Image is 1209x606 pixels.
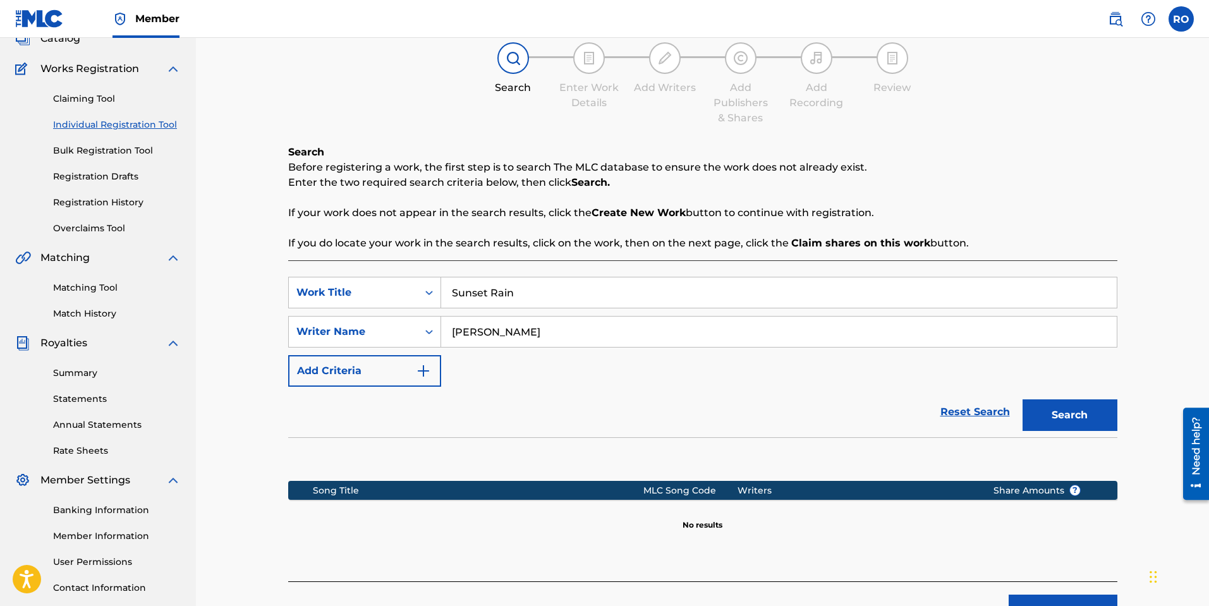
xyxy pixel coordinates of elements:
span: Matching [40,250,90,265]
img: Catalog [15,31,30,46]
button: Add Criteria [288,355,441,387]
img: Royalties [15,336,30,351]
b: Search [288,146,324,158]
button: Search [1023,399,1117,431]
img: step indicator icon for Add Publishers & Shares [733,51,748,66]
a: Contact Information [53,581,181,595]
a: Matching Tool [53,281,181,294]
p: No results [683,504,722,531]
a: Public Search [1103,6,1128,32]
span: Catalog [40,31,80,46]
span: Works Registration [40,61,139,76]
img: search [1108,11,1123,27]
div: Song Title [313,484,643,497]
div: Writer Name [296,324,410,339]
div: Work Title [296,285,410,300]
img: step indicator icon for Add Writers [657,51,672,66]
p: Enter the two required search criteria below, then click [288,175,1117,190]
a: Overclaims Tool [53,222,181,235]
a: Statements [53,392,181,406]
a: CatalogCatalog [15,31,80,46]
img: step indicator icon for Review [885,51,900,66]
a: Claiming Tool [53,92,181,106]
div: Search [482,80,545,95]
div: Add Writers [633,80,696,95]
iframe: Chat Widget [1146,545,1209,606]
a: Member Information [53,530,181,543]
p: If your work does not appear in the search results, click the button to continue with registration. [288,205,1117,221]
div: Writers [738,484,974,497]
div: MLC Song Code [643,484,738,497]
img: MLC Logo [15,9,64,28]
img: Member Settings [15,473,30,488]
div: Add Publishers & Shares [709,80,772,126]
div: Add Recording [785,80,848,111]
img: Works Registration [15,61,32,76]
strong: Claim shares on this work [791,237,930,249]
div: Review [861,80,924,95]
div: Drag [1150,558,1157,596]
img: 9d2ae6d4665cec9f34b9.svg [416,363,431,379]
div: User Menu [1169,6,1194,32]
div: Help [1136,6,1161,32]
a: Rate Sheets [53,444,181,458]
iframe: Resource Center [1174,403,1209,505]
a: Match History [53,307,181,320]
a: Registration Drafts [53,170,181,183]
img: step indicator icon for Search [506,51,521,66]
img: expand [166,250,181,265]
img: Top Rightsholder [112,11,128,27]
a: Banking Information [53,504,181,517]
span: Royalties [40,336,87,351]
a: Summary [53,367,181,380]
a: Individual Registration Tool [53,118,181,131]
strong: Search. [571,176,610,188]
img: step indicator icon for Add Recording [809,51,824,66]
form: Search Form [288,277,1117,437]
p: Before registering a work, the first step is to search The MLC database to ensure the work does n... [288,160,1117,175]
span: Share Amounts [993,484,1081,497]
img: expand [166,336,181,351]
img: expand [166,473,181,488]
a: User Permissions [53,555,181,569]
p: If you do locate your work in the search results, click on the work, then on the next page, click... [288,236,1117,251]
img: step indicator icon for Enter Work Details [581,51,597,66]
img: help [1141,11,1156,27]
a: Annual Statements [53,418,181,432]
a: Reset Search [934,398,1016,426]
img: Matching [15,250,31,265]
a: Registration History [53,196,181,209]
div: Enter Work Details [557,80,621,111]
a: Bulk Registration Tool [53,144,181,157]
img: expand [166,61,181,76]
span: Member [135,11,179,26]
strong: Create New Work [592,207,686,219]
span: Member Settings [40,473,130,488]
span: ? [1070,485,1080,495]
